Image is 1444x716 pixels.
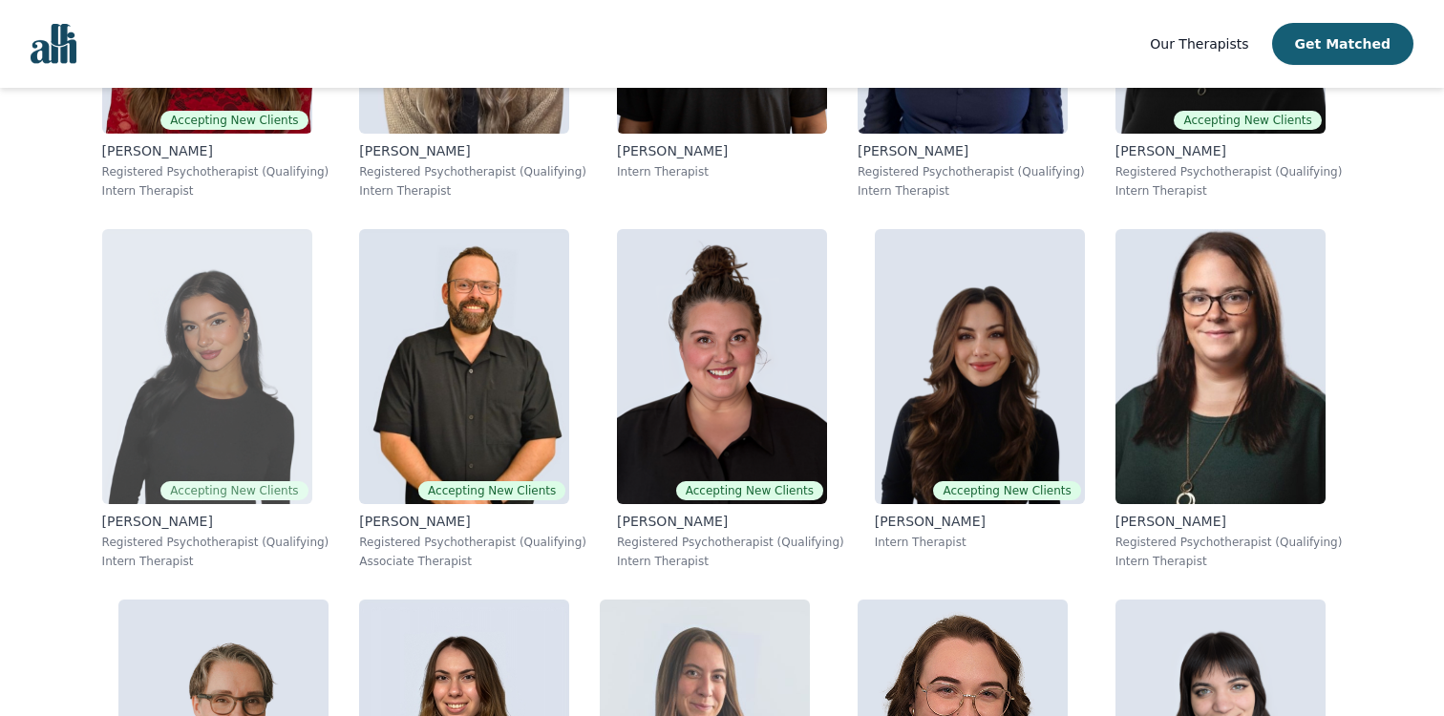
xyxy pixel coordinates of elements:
p: Intern Therapist [359,183,586,199]
p: [PERSON_NAME] [102,141,329,160]
p: Intern Therapist [1115,554,1343,569]
a: Our Therapists [1150,32,1248,55]
p: [PERSON_NAME] [359,141,586,160]
p: Intern Therapist [858,183,1085,199]
p: Registered Psychotherapist (Qualifying) [359,535,586,550]
img: Josh_Cadieux [359,229,569,504]
p: Registered Psychotherapist (Qualifying) [1115,164,1343,179]
p: Registered Psychotherapist (Qualifying) [1115,535,1343,550]
img: Andrea_Nordby [1115,229,1326,504]
img: Janelle_Rushton [617,229,827,504]
span: Accepting New Clients [418,481,565,500]
p: Intern Therapist [102,183,329,199]
p: [PERSON_NAME] [858,141,1085,160]
p: [PERSON_NAME] [617,141,827,160]
a: Josh_CadieuxAccepting New Clients[PERSON_NAME]Registered Psychotherapist (Qualifying)Associate Th... [344,214,602,584]
p: Intern Therapist [1115,183,1343,199]
p: Intern Therapist [617,164,827,179]
span: Accepting New Clients [933,481,1080,500]
span: Accepting New Clients [160,111,308,130]
p: Intern Therapist [617,554,844,569]
p: Intern Therapist [102,554,329,569]
span: Accepting New Clients [160,481,308,500]
img: Alyssa_Tweedie [102,229,312,504]
a: Janelle_RushtonAccepting New Clients[PERSON_NAME]Registered Psychotherapist (Qualifying)Intern Th... [602,214,860,584]
a: Saba_SalemiAccepting New Clients[PERSON_NAME]Intern Therapist [860,214,1100,584]
span: Accepting New Clients [1174,111,1321,130]
span: Accepting New Clients [676,481,823,500]
p: [PERSON_NAME] [875,512,1085,531]
p: [PERSON_NAME] [1115,512,1343,531]
p: [PERSON_NAME] [359,512,586,531]
p: Registered Psychotherapist (Qualifying) [102,164,329,179]
button: Get Matched [1272,23,1413,65]
span: Our Therapists [1150,36,1248,52]
p: [PERSON_NAME] [1115,141,1343,160]
p: Registered Psychotherapist (Qualifying) [617,535,844,550]
p: Registered Psychotherapist (Qualifying) [858,164,1085,179]
p: Registered Psychotherapist (Qualifying) [359,164,586,179]
img: Saba_Salemi [875,229,1085,504]
a: Alyssa_TweedieAccepting New Clients[PERSON_NAME]Registered Psychotherapist (Qualifying)Intern The... [87,214,345,584]
p: [PERSON_NAME] [102,512,329,531]
p: Registered Psychotherapist (Qualifying) [102,535,329,550]
a: Andrea_Nordby[PERSON_NAME]Registered Psychotherapist (Qualifying)Intern Therapist [1100,214,1358,584]
p: Associate Therapist [359,554,586,569]
img: alli logo [31,24,76,64]
p: Intern Therapist [875,535,1085,550]
p: [PERSON_NAME] [617,512,844,531]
